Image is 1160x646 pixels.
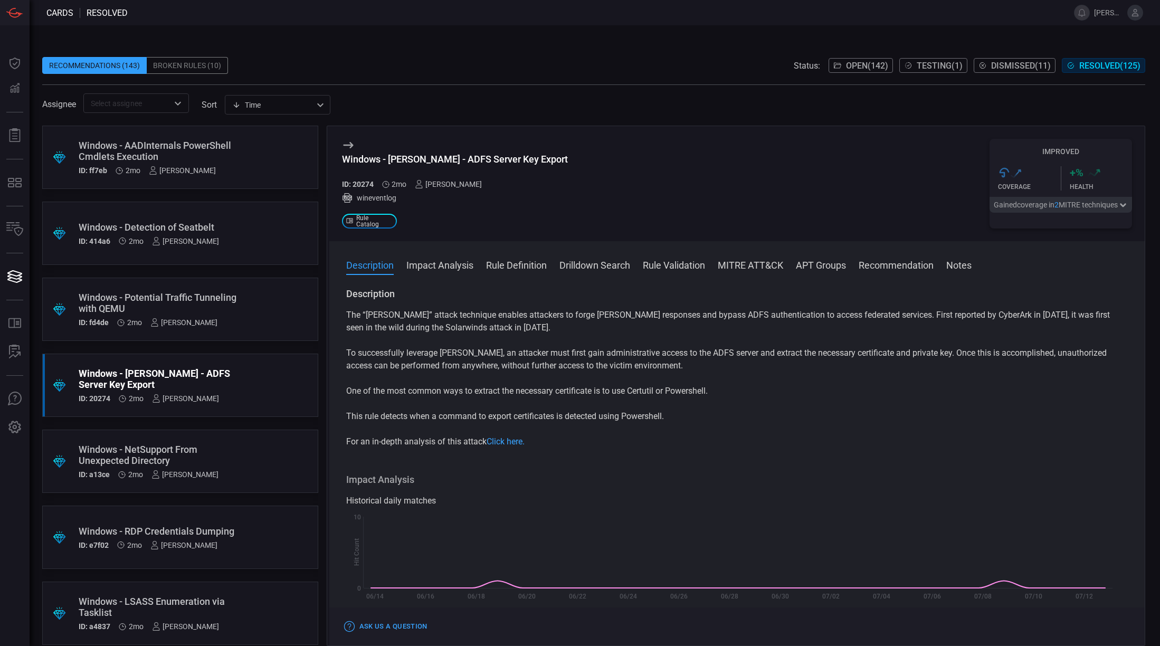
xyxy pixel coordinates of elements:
[2,415,27,440] button: Preferences
[1024,593,1042,600] text: 07/10
[79,444,242,466] div: Windows - NetSupport From Unexpected Directory
[392,180,406,188] span: Jul 15, 2025 6:50 AM
[486,258,547,271] button: Rule Definition
[468,593,485,600] text: 06/18
[822,593,839,600] text: 07/02
[79,237,110,245] h5: ID: 414a6
[357,585,361,592] text: 0
[1079,61,1140,71] span: Resolved ( 125 )
[79,622,110,631] h5: ID: a4837
[79,318,109,327] h5: ID: fd4de
[917,61,963,71] span: Testing ( 1 )
[87,8,128,18] span: resolved
[1094,8,1123,17] span: [PERSON_NAME].[PERSON_NAME]
[79,368,242,390] div: Windows - Golden SAML - ADFS Server Key Export
[346,347,1128,372] p: To successfully leverage [PERSON_NAME], an attacker must first gain administrative access to the ...
[79,292,242,314] div: Windows - Potential Traffic Tunneling with QEMU
[974,58,1056,73] button: Dismissed(11)
[129,237,144,245] span: Jul 23, 2025 6:46 AM
[152,394,219,403] div: [PERSON_NAME]
[2,264,27,289] button: Cards
[87,97,168,110] input: Select assignee
[152,622,219,631] div: [PERSON_NAME]
[232,100,313,110] div: Time
[2,76,27,101] button: Detections
[2,217,27,242] button: Inventory
[150,541,217,549] div: [PERSON_NAME]
[346,258,394,271] button: Description
[346,288,1128,300] h3: Description
[974,593,991,600] text: 07/08
[170,96,185,111] button: Open
[127,541,142,549] span: Jul 15, 2025 6:50 AM
[2,386,27,412] button: Ask Us A Question
[859,258,934,271] button: Recommendation
[406,258,473,271] button: Impact Analysis
[356,215,392,227] span: Rule Catalog
[2,170,27,195] button: MITRE - Detection Posture
[342,180,374,188] h5: ID: 20274
[79,541,109,549] h5: ID: e7f02
[487,436,525,446] a: Click here.
[923,593,940,600] text: 07/06
[346,435,1128,448] p: For an in-depth analysis of this attack
[147,57,228,74] div: Broken Rules (10)
[346,473,1128,486] h3: Impact Analysis
[946,258,972,271] button: Notes
[643,258,705,271] button: Rule Validation
[991,61,1051,71] span: Dismissed ( 11 )
[79,526,242,537] div: Windows - RDP Credentials Dumping
[2,123,27,148] button: Reports
[1054,201,1059,209] span: 2
[42,57,147,74] div: Recommendations (143)
[79,166,107,175] h5: ID: ff7eb
[872,593,890,600] text: 07/04
[346,385,1128,397] p: One of the most common ways to extract the necessary certificate is to use Certutil or Powershell.
[794,61,820,71] span: Status:
[353,539,360,566] text: Hit Count
[796,258,846,271] button: APT Groups
[718,258,783,271] button: MITRE ATT&CK
[829,58,893,73] button: Open(142)
[346,410,1128,423] p: This rule detects when a command to export certificates is detected using Powershell.
[670,593,688,600] text: 06/26
[1070,183,1133,191] div: Health
[721,593,738,600] text: 06/28
[342,193,568,203] div: wineventlog
[620,593,637,600] text: 06/24
[149,166,216,175] div: [PERSON_NAME]
[346,309,1128,334] p: The “[PERSON_NAME]” attack technique enables attackers to forge [PERSON_NAME] responses and bypas...
[342,154,568,165] div: Windows - Golden SAML - ADFS Server Key Export
[202,100,217,110] label: sort
[127,318,142,327] span: Jul 15, 2025 6:50 AM
[79,470,110,479] h5: ID: a13ce
[79,140,242,162] div: Windows - AADInternals PowerShell Cmdlets Execution
[342,619,430,635] button: Ask Us a Question
[129,622,144,631] span: Jul 15, 2025 6:49 AM
[518,593,536,600] text: 06/20
[559,258,630,271] button: Drilldown Search
[151,470,218,479] div: [PERSON_NAME]
[2,339,27,365] button: ALERT ANALYSIS
[42,99,76,109] span: Assignee
[79,394,110,403] h5: ID: 20274
[2,51,27,76] button: Dashboard
[1070,166,1083,179] h3: + %
[771,593,788,600] text: 06/30
[346,495,1128,507] div: Historical daily matches
[990,197,1132,213] button: Gainedcoverage in2MITRE techniques
[366,593,384,600] text: 06/14
[1075,593,1092,600] text: 07/12
[126,166,140,175] span: Aug 05, 2025 7:03 AM
[899,58,967,73] button: Testing(1)
[79,596,242,618] div: Windows - LSASS Enumeration via Tasklist
[417,593,434,600] text: 06/16
[998,183,1061,191] div: Coverage
[128,470,143,479] span: Jul 15, 2025 6:50 AM
[569,593,586,600] text: 06/22
[129,394,144,403] span: Jul 15, 2025 6:50 AM
[46,8,73,18] span: Cards
[1062,58,1145,73] button: Resolved(125)
[415,180,482,188] div: [PERSON_NAME]
[152,237,219,245] div: [PERSON_NAME]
